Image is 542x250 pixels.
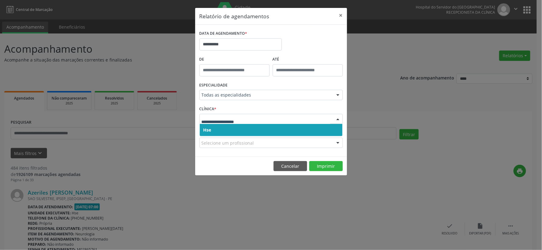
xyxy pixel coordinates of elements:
button: Imprimir [309,161,343,171]
label: DATA DE AGENDAMENTO [199,29,247,38]
span: Selecione um profissional [202,140,254,146]
label: CLÍNICA [199,104,217,114]
span: Hse [203,127,211,133]
label: ATÉ [273,55,343,64]
button: Cancelar [274,161,307,171]
button: Close [335,8,347,23]
label: ESPECIALIDADE [199,81,228,90]
label: De [199,55,270,64]
span: Todas as especialidades [202,92,330,98]
h5: Relatório de agendamentos [199,12,269,20]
